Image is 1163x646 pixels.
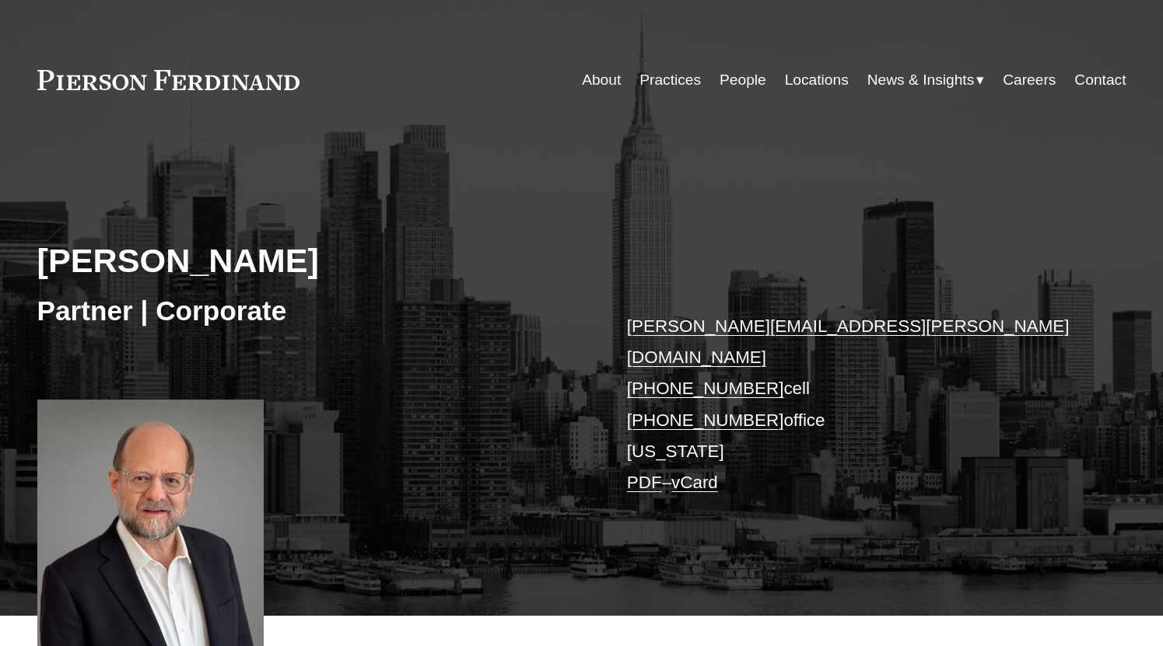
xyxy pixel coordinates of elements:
[627,311,1081,499] p: cell office [US_STATE] –
[1074,65,1126,95] a: Contact
[867,67,975,94] span: News & Insights
[720,65,766,95] a: People
[627,473,662,492] a: PDF
[627,316,1070,367] a: [PERSON_NAME][EMAIL_ADDRESS][PERSON_NAME][DOMAIN_NAME]
[627,379,784,398] a: [PHONE_NUMBER]
[785,65,849,95] a: Locations
[867,65,985,95] a: folder dropdown
[37,294,582,328] h3: Partner | Corporate
[639,65,701,95] a: Practices
[1003,65,1056,95] a: Careers
[627,410,784,430] a: [PHONE_NUMBER]
[37,240,582,281] h2: [PERSON_NAME]
[582,65,621,95] a: About
[671,473,718,492] a: vCard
